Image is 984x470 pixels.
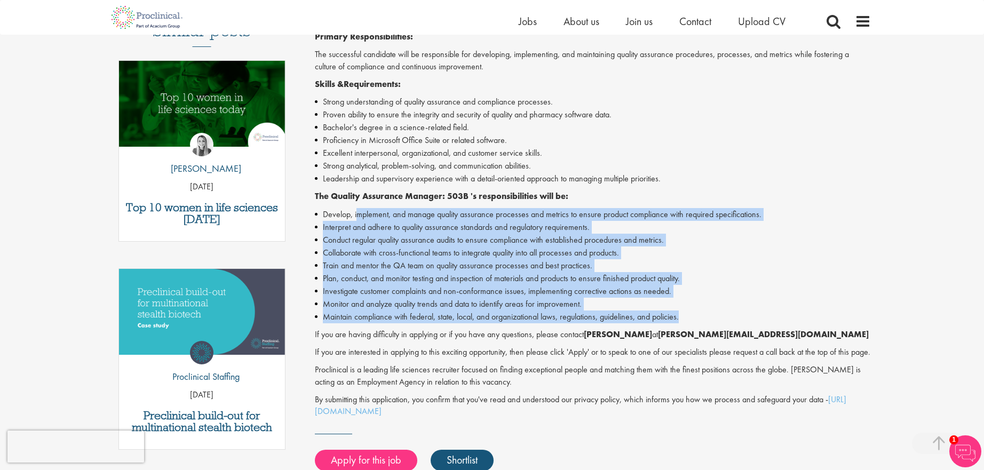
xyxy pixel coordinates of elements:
[315,134,871,147] li: Proficiency in Microsoft Office Suite or related software.
[190,341,213,364] img: Proclinical Staffing
[738,14,785,28] a: Upload CV
[124,410,280,433] a: Preclinical build-out for multinational stealth biotech
[124,202,280,225] a: Top 10 women in life sciences [DATE]
[315,272,871,285] li: Plan, conduct, and monitor testing and inspection of materials and products to ensure finished pr...
[315,285,871,298] li: Investigate customer complaints and non-conformance issues, implementing corrective actions as ne...
[679,14,711,28] a: Contact
[315,394,846,417] a: [URL][DOMAIN_NAME]
[949,435,958,444] span: 1
[315,108,871,121] li: Proven ability to ensure the integrity and security of quality and pharmacy software data.
[658,329,869,340] strong: [PERSON_NAME][EMAIL_ADDRESS][DOMAIN_NAME]
[315,394,871,418] p: By submitting this application, you confirm that you've read and understood our privacy policy, w...
[949,435,981,467] img: Chatbot
[190,133,213,156] img: Hannah Burke
[315,190,568,202] strong: The Quality Assurance Manager: 503B 's responsibilities will be:
[7,431,144,463] iframe: reCAPTCHA
[315,95,871,108] li: Strong understanding of quality assurance and compliance processes.
[164,341,240,389] a: Proclinical Staffing Proclinical Staffing
[315,49,871,73] p: The successful candidate will be responsible for developing, implementing, and maintaining qualit...
[315,364,871,388] p: Proclinical is a leading life sciences recruiter focused on finding exceptional people and matchi...
[315,234,871,246] li: Conduct regular quality assurance audits to ensure compliance with established procedures and met...
[315,121,871,134] li: Bachelor's degree in a science-related field.
[315,346,871,359] p: If you are interested in applying to this exciting opportunity, then please click 'Apply' or to s...
[315,172,871,185] li: Leadership and supervisory experience with a detail-oriented approach to managing multiple priori...
[119,61,285,147] img: Top 10 women in life sciences today
[344,78,401,90] strong: Requirements:
[119,181,285,193] p: [DATE]
[315,259,871,272] li: Train and mentor the QA team on quality assurance processes and best practices.
[315,147,871,160] li: Excellent interpersonal, organizational, and customer service skills.
[315,221,871,234] li: Interpret and adhere to quality assurance standards and regulatory requirements.
[315,246,871,259] li: Collaborate with cross-functional teams to integrate quality into all processes and products.
[119,389,285,401] p: [DATE]
[119,61,285,155] a: Link to a post
[315,298,871,310] li: Monitor and analyze quality trends and data to identify areas for improvement.
[164,370,240,384] p: Proclinical Staffing
[163,162,241,176] p: [PERSON_NAME]
[315,31,413,42] strong: Primary Responsibilities:
[315,208,871,221] li: Develop, implement, and manage quality assurance processes and metrics to ensure product complian...
[626,14,653,28] a: Join us
[119,269,285,363] a: Link to a post
[519,14,537,28] a: Jobs
[315,329,871,341] p: If you are having difficulty in applying or if you have any questions, please contact at
[584,329,652,340] strong: [PERSON_NAME]
[315,78,344,90] strong: Skills &
[315,310,871,323] li: Maintain compliance with federal, state, local, and organizational laws, regulations, guidelines,...
[315,160,871,172] li: Strong analytical, problem-solving, and communication abilities.
[564,14,599,28] a: About us
[163,133,241,181] a: Hannah Burke [PERSON_NAME]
